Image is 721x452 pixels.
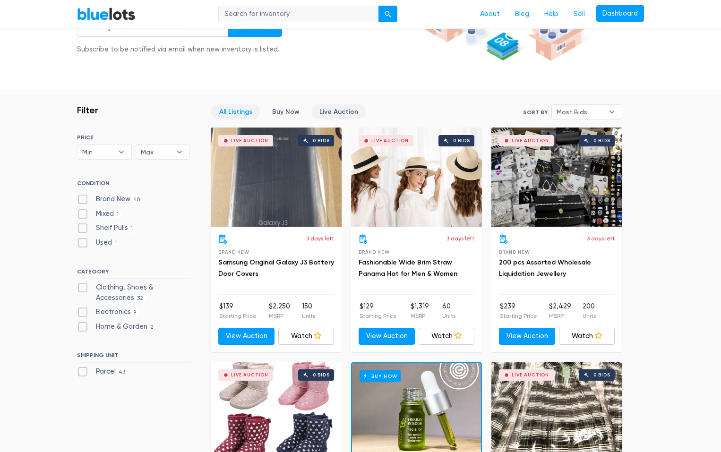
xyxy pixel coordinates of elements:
p: Units [442,312,455,320]
label: Parcel [77,367,129,377]
li: 150 [302,301,315,320]
span: 2 [147,324,157,331]
span: 32 [134,295,146,302]
li: $239 [500,301,537,320]
span: 9 [131,309,139,316]
a: Samsung Original Galaxy J3 Battery Door Covers [218,258,334,278]
p: MSRP [269,312,290,320]
div: 0 bids [453,138,470,143]
li: $129 [360,301,397,320]
h6: PRICE [77,134,190,141]
a: Live Auction 0 bids [491,128,622,227]
span: 43 [116,368,129,376]
input: Search for inventory [218,6,379,23]
a: All Listings [211,104,260,119]
a: Sell [566,5,592,23]
p: Starting Price [500,312,537,320]
h3: Filter [77,104,98,116]
li: $2,429 [549,301,571,320]
span: 40 [130,196,143,204]
span: 1 [114,211,122,218]
p: Units [583,312,596,320]
a: View Auction [359,328,415,345]
span: Most Bids [557,105,604,119]
h6: Buy Now [360,370,401,382]
span: Brand New [218,249,249,255]
span: 1 [112,239,120,247]
p: 3 days left [306,234,334,243]
label: Electronics [77,307,139,317]
b: ▾ [112,145,131,159]
a: Dashboard [596,5,644,22]
a: BlueLots [77,7,136,21]
li: 60 [442,301,455,320]
label: Brand New [77,194,143,205]
a: Live Auction 0 bids [211,128,342,227]
p: Starting Price [219,312,257,320]
div: Live Auction [231,373,268,377]
span: 1 [128,225,136,233]
a: View Auction [499,328,555,345]
label: Shelf Pulls [77,223,136,233]
div: Live Auction [231,138,268,143]
div: 0 bids [313,373,330,377]
a: Watch [419,328,475,345]
a: Watch [559,328,615,345]
li: $2,250 [269,301,290,320]
p: MSRP [549,312,571,320]
span: Brand New [359,249,389,255]
a: Watch [278,328,335,345]
a: About [472,5,507,23]
h6: SHIPPING UNIT [77,352,190,362]
div: Live Auction [512,373,549,377]
p: Starting Price [360,312,397,320]
span: Min [82,145,113,159]
a: Blog [507,5,537,23]
label: Sort By [523,108,548,117]
label: Mixed [77,209,122,219]
a: 200 pcs Assorted Wholesale Liquidation Jewellery [499,258,591,278]
div: 0 bids [593,138,610,143]
li: 200 [583,301,596,320]
div: Live Auction [512,138,549,143]
li: $1,319 [411,301,429,320]
span: Brand New [499,249,530,255]
b: ▾ [170,145,189,159]
a: Buy Now [264,104,308,119]
p: MSRP [411,312,429,320]
a: Live Auction [311,104,366,119]
span: Max [141,145,172,159]
div: Live Auction [371,138,409,143]
div: 0 bids [593,373,610,377]
a: Fashionable Wide Brim Straw Panama Hat for Men & Women [359,258,457,278]
p: Units [302,312,315,320]
li: $139 [219,301,257,320]
a: Help [537,5,566,23]
div: Subscribe to be notified via email when new inventory is listed. [77,44,282,55]
label: Clothing, Shoes & Accessories [77,282,190,303]
div: 0 bids [313,138,330,143]
a: View Auction [218,328,275,345]
p: 3 days left [446,234,474,243]
a: Live Auction 0 bids [351,128,482,227]
label: Home & Garden [77,322,157,332]
p: 3 days left [587,234,615,243]
label: Used [77,238,120,248]
b: ▾ [602,105,622,119]
h6: CATEGORY [77,268,190,279]
h6: CONDITION [77,180,190,190]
